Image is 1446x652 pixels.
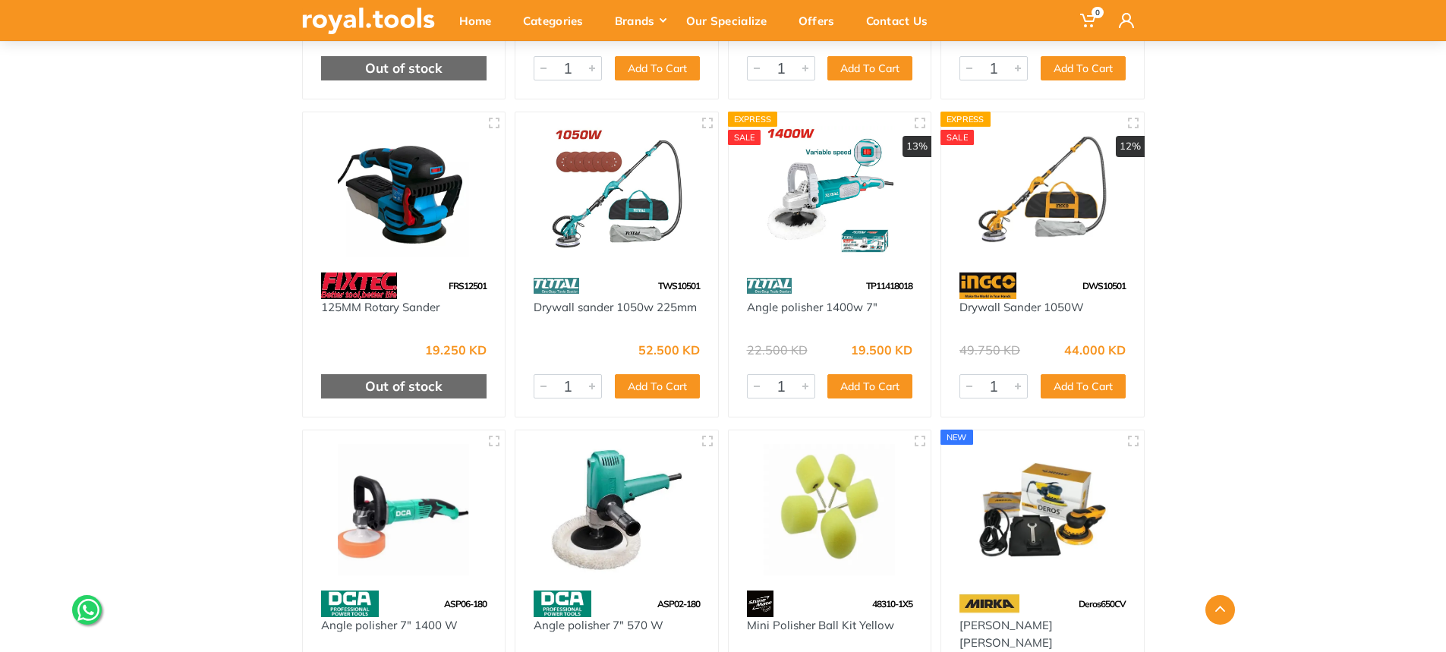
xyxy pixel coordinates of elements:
div: 52.500 KD [638,344,700,356]
div: 22.500 KD [747,344,808,356]
a: Drywall Sander 1050W [959,300,1084,314]
img: Royal Tools - Mirka DEROS sander [955,444,1130,575]
img: 115.webp [321,272,397,299]
div: Our Specialize [676,5,788,36]
div: Out of stock [321,374,487,398]
img: Royal Tools - Drywall Sander 1050W [955,126,1130,257]
img: Royal Tools - 125MM Rotary Sander [317,126,492,257]
button: Add To Cart [615,374,700,398]
img: 96.webp [747,591,773,617]
a: Angle polisher 1400w 7" [747,300,877,314]
div: Contact Us [855,5,949,36]
a: Drywall sander 1050w 225mm [534,300,697,314]
div: 13% [903,136,931,157]
button: Add To Cart [615,56,700,80]
span: TP11418018 [866,280,912,291]
div: 12% [1116,136,1145,157]
div: SALE [940,130,974,145]
a: Angle polisher 7" 570 W [534,618,663,632]
a: 125MM Rotary Sander [321,300,439,314]
img: Royal Tools - Angle polisher 1400w 7 [742,126,918,257]
img: Royal Tools - Angle polisher 7 [529,444,704,575]
button: Add To Cart [827,56,912,80]
a: Mini Polisher Ball Kit Yellow [747,618,894,632]
span: FRS12501 [449,280,487,291]
button: Add To Cart [1041,56,1126,80]
img: 58.webp [534,591,591,617]
span: DWS10501 [1082,280,1126,291]
span: TWS10501 [658,280,700,291]
img: 86.webp [534,272,579,299]
button: Add To Cart [827,374,912,398]
div: 49.750 KD [959,344,1020,356]
div: Express [728,112,778,127]
button: Add To Cart [1041,374,1126,398]
div: Brands [604,5,676,36]
a: [PERSON_NAME] [PERSON_NAME] [959,618,1053,650]
img: Royal Tools - Angle polisher 7 [317,444,492,575]
div: 44.000 KD [1064,344,1126,356]
img: 91.webp [959,272,1016,299]
div: new [940,430,973,445]
div: 19.500 KD [851,344,912,356]
img: Royal Tools - Mini Polisher Ball Kit Yellow [742,444,918,575]
img: 89.webp [959,591,1019,617]
img: royal.tools Logo [302,8,435,34]
div: Out of stock [321,56,487,80]
div: SALE [728,130,761,145]
div: Express [940,112,991,127]
img: 86.webp [747,272,792,299]
span: 0 [1092,7,1104,18]
div: Home [449,5,512,36]
img: 58.webp [321,591,379,617]
div: Categories [512,5,604,36]
a: Angle polisher 7" 1400 W [321,618,458,632]
div: Offers [788,5,855,36]
div: 19.250 KD [425,344,487,356]
img: Royal Tools - Drywall sander 1050w 225mm [529,126,704,257]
